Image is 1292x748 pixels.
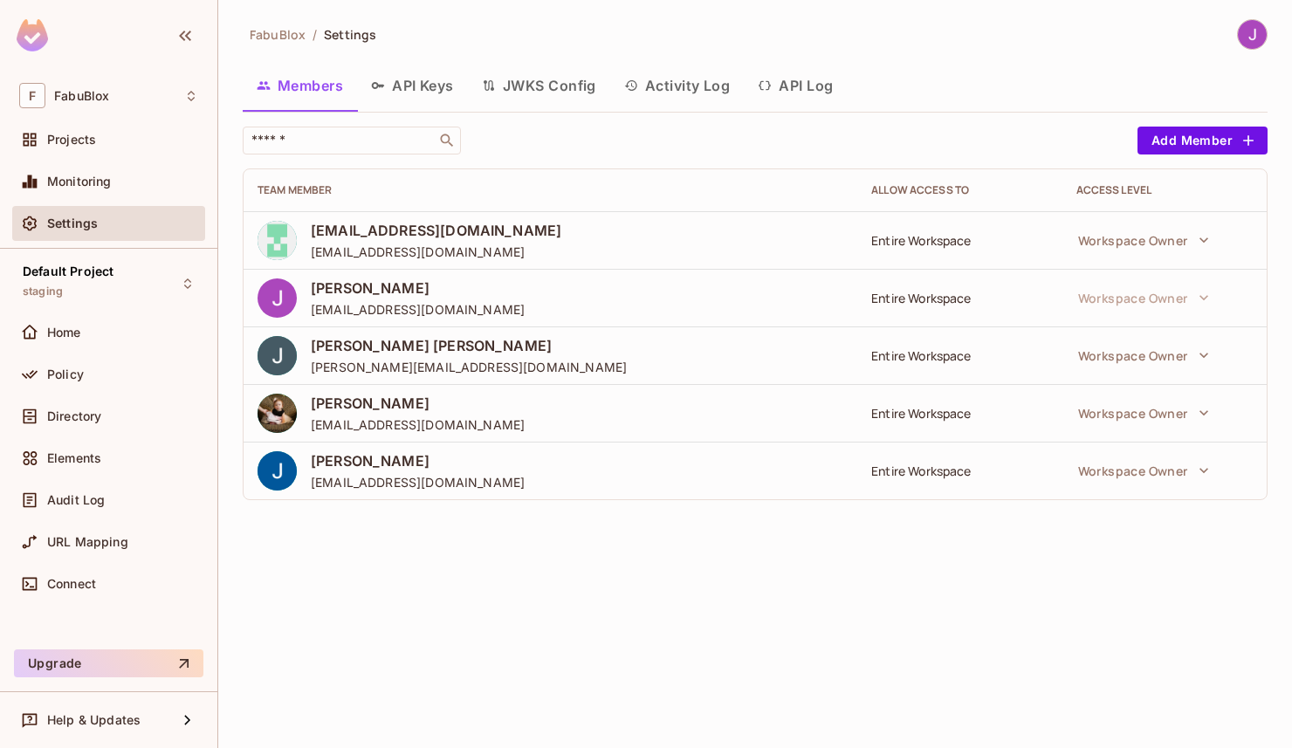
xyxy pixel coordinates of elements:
[1238,20,1267,49] img: Jack Muller
[258,336,297,375] img: ACg8ocK4SptQNpBoZW_ngAfuuXw4JwiFrg5WlM4LXhyDTH95K943gg=s96-c
[871,290,1048,306] div: Entire Workspace
[1069,280,1218,315] button: Workspace Owner
[47,713,141,727] span: Help & Updates
[357,64,468,107] button: API Keys
[258,183,843,197] div: Team Member
[243,64,357,107] button: Members
[47,493,105,507] span: Audit Log
[311,301,525,318] span: [EMAIL_ADDRESS][DOMAIN_NAME]
[610,64,745,107] button: Activity Log
[744,64,847,107] button: API Log
[324,26,376,43] span: Settings
[311,336,627,355] span: [PERSON_NAME] [PERSON_NAME]
[14,649,203,677] button: Upgrade
[871,347,1048,364] div: Entire Workspace
[47,175,112,189] span: Monitoring
[468,64,610,107] button: JWKS Config
[1076,183,1253,197] div: Access Level
[1069,395,1218,430] button: Workspace Owner
[47,409,101,423] span: Directory
[47,451,101,465] span: Elements
[871,405,1048,422] div: Entire Workspace
[47,535,128,549] span: URL Mapping
[258,221,297,260] img: 125330092
[1137,127,1268,154] button: Add Member
[871,232,1048,249] div: Entire Workspace
[19,83,45,108] span: F
[250,26,306,43] span: FabuBlox
[311,221,561,240] span: [EMAIL_ADDRESS][DOMAIN_NAME]
[47,577,96,591] span: Connect
[47,133,96,147] span: Projects
[54,89,109,103] span: Workspace: FabuBlox
[258,394,297,433] img: ACg8ocIJEedVi4fiEyiEiYJW0CafE0uIGjGtYC40mQOSp_IsQwO1R5Cy=s96-c
[311,451,525,470] span: [PERSON_NAME]
[23,285,63,299] span: staging
[311,244,561,260] span: [EMAIL_ADDRESS][DOMAIN_NAME]
[871,183,1048,197] div: Allow Access to
[47,216,98,230] span: Settings
[258,278,297,318] img: ACg8ocIBxDXVYuraSKVFL_WzV62UrXU2swBA-Nfjs5DUWenKmugUXQ=s96-c
[23,264,113,278] span: Default Project
[47,367,84,381] span: Policy
[311,394,525,413] span: [PERSON_NAME]
[258,451,297,491] img: ACg8ocIa3e6fWy8kX8UK5isNepHEpFB-tDhSJZe29__q3seBsIn-Ew=s96-c
[311,474,525,491] span: [EMAIL_ADDRESS][DOMAIN_NAME]
[311,359,627,375] span: [PERSON_NAME][EMAIL_ADDRESS][DOMAIN_NAME]
[1069,223,1218,257] button: Workspace Owner
[1069,338,1218,373] button: Workspace Owner
[871,463,1048,479] div: Entire Workspace
[311,416,525,433] span: [EMAIL_ADDRESS][DOMAIN_NAME]
[313,26,317,43] li: /
[47,326,81,340] span: Home
[17,19,48,51] img: SReyMgAAAABJRU5ErkJggg==
[1069,453,1218,488] button: Workspace Owner
[311,278,525,298] span: [PERSON_NAME]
